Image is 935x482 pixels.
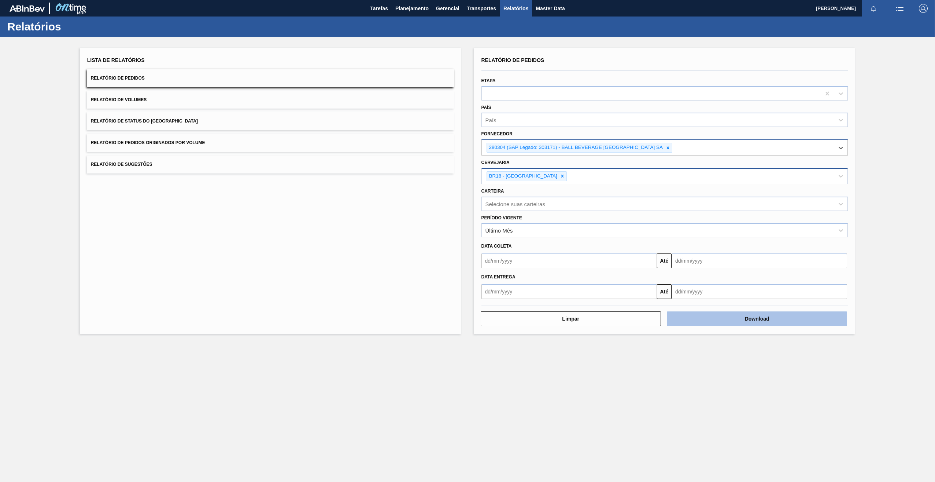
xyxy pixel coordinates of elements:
[481,57,544,63] span: Relatório de Pedidos
[91,76,145,81] span: Relatório de Pedidos
[485,227,513,234] div: Último Mês
[481,160,510,165] label: Cervejaria
[536,4,565,13] span: Master Data
[87,156,454,174] button: Relatório de Sugestões
[481,131,513,136] label: Fornecedor
[87,69,454,87] button: Relatório de Pedidos
[485,201,545,207] div: Selecione suas carteiras
[91,140,205,145] span: Relatório de Pedidos Originados por Volume
[487,143,664,152] div: 280304 (SAP Legado: 303171) - BALL BEVERAGE [GEOGRAPHIC_DATA] SA
[481,244,512,249] span: Data coleta
[657,253,672,268] button: Até
[10,5,45,12] img: TNhmsLtSVTkK8tSr43FrP2fwEKptu5GPRR3wAAAABJRU5ErkJggg==
[485,117,496,123] div: País
[87,134,454,152] button: Relatório de Pedidos Originados por Volume
[895,4,904,13] img: userActions
[481,189,504,194] label: Carteira
[667,311,847,326] button: Download
[503,4,528,13] span: Relatórios
[87,91,454,109] button: Relatório de Volumes
[91,118,198,124] span: Relatório de Status do [GEOGRAPHIC_DATA]
[919,4,928,13] img: Logout
[481,78,496,83] label: Etapa
[487,172,558,181] div: BR18 - [GEOGRAPHIC_DATA]
[91,97,147,102] span: Relatório de Volumes
[7,22,137,31] h1: Relatórios
[481,284,657,299] input: dd/mm/yyyy
[481,215,522,220] label: Período Vigente
[672,284,847,299] input: dd/mm/yyyy
[395,4,429,13] span: Planejamento
[481,274,515,280] span: Data entrega
[370,4,388,13] span: Tarefas
[862,3,885,14] button: Notificações
[436,4,459,13] span: Gerencial
[87,57,145,63] span: Lista de Relatórios
[672,253,847,268] input: dd/mm/yyyy
[481,253,657,268] input: dd/mm/yyyy
[481,105,491,110] label: País
[657,284,672,299] button: Até
[87,112,454,130] button: Relatório de Status do [GEOGRAPHIC_DATA]
[467,4,496,13] span: Transportes
[91,162,152,167] span: Relatório de Sugestões
[481,311,661,326] button: Limpar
